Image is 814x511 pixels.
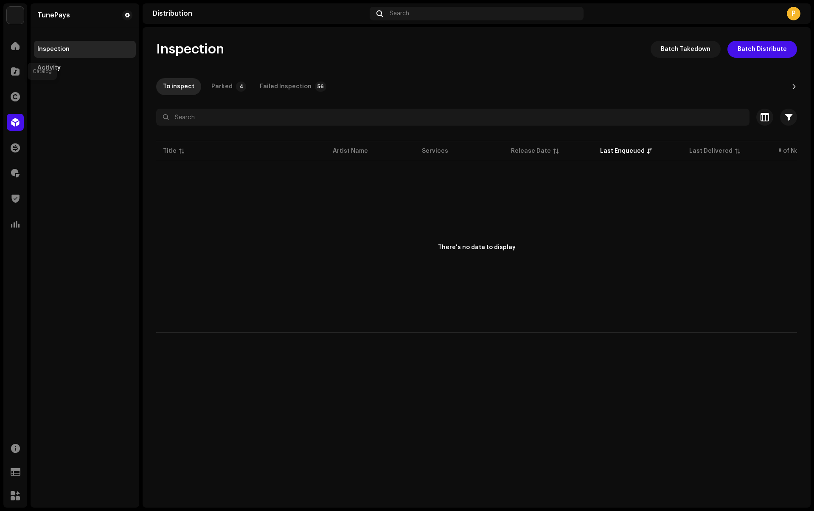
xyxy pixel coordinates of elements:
div: To inspect [163,78,194,95]
div: Distribution [153,10,366,17]
span: Batch Takedown [661,41,710,58]
div: P [787,7,800,20]
re-m-nav-item: Inspection [34,41,136,58]
div: Inspection [37,46,70,53]
input: Search [156,109,749,126]
re-m-nav-item: Activity [34,59,136,76]
div: There's no data to display [438,243,516,252]
p-badge: 56 [315,81,326,92]
span: Search [390,10,409,17]
button: Batch Distribute [727,41,797,58]
img: 6dfc84ee-69e5-4cae-a1fb-b2a148a81d2f [7,7,24,24]
button: Next [791,78,797,95]
div: Parked [211,78,233,95]
div: Failed Inspection [260,78,312,95]
div: TunePays [37,12,70,19]
span: Inspection [156,41,224,58]
span: Batch Distribute [738,41,787,58]
button: Batch Takedown [651,41,721,58]
p-badge: 4 [236,81,246,92]
div: Activity [37,65,61,71]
